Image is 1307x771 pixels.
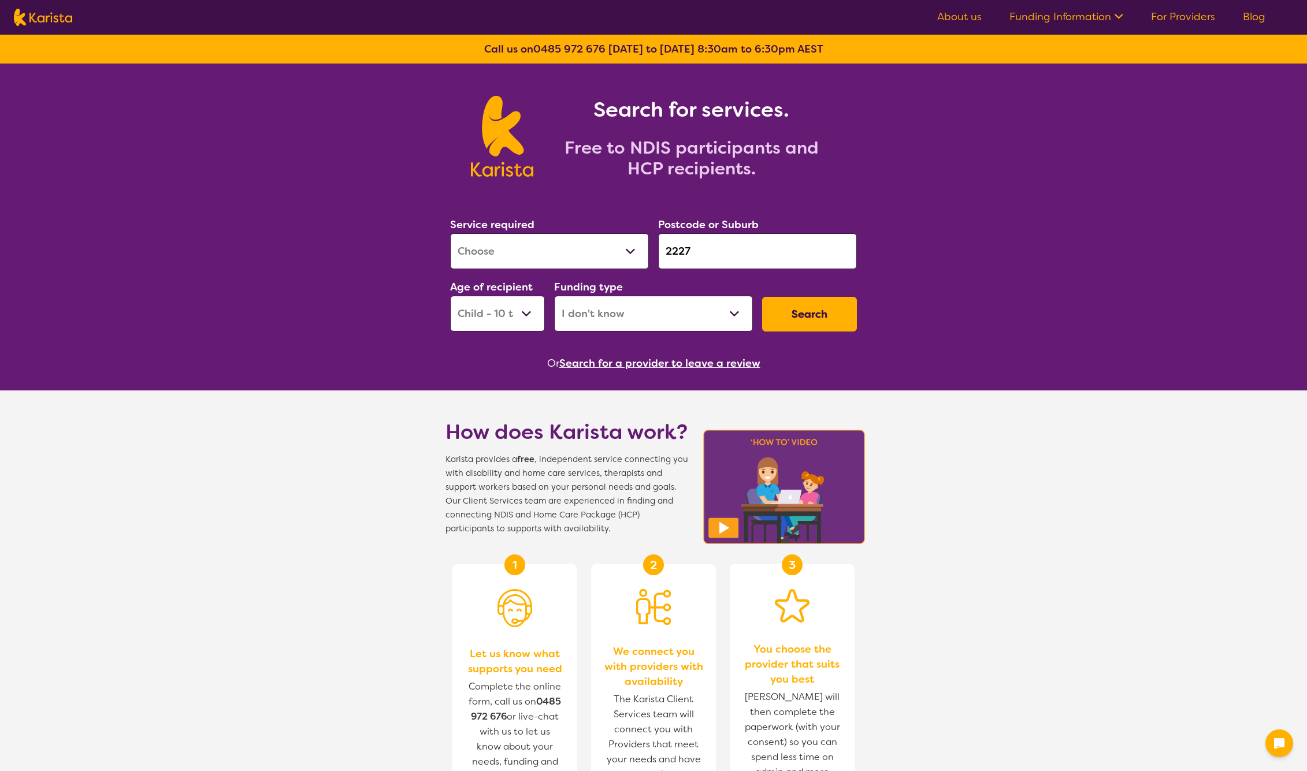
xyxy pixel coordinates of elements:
[1151,10,1215,24] a: For Providers
[547,355,559,372] span: Or
[497,589,532,627] img: Person with headset icon
[484,42,823,56] b: Call us on [DATE] to [DATE] 8:30am to 6:30pm AEST
[554,280,623,294] label: Funding type
[14,9,72,26] img: Karista logo
[603,644,704,689] span: We connect you with providers with availability
[643,554,664,575] div: 2
[450,280,533,294] label: Age of recipient
[937,10,982,24] a: About us
[775,589,810,623] img: Star icon
[782,554,803,575] div: 3
[445,418,688,446] h1: How does Karista work?
[450,218,534,232] label: Service required
[464,646,566,676] span: Let us know what supports you need
[471,96,533,177] img: Karista logo
[445,453,688,536] span: Karista provides a , independent service connecting you with disability and home care services, t...
[762,297,857,332] button: Search
[700,426,868,547] img: Karista video
[547,96,836,124] h1: Search for services.
[533,42,606,56] a: 0485 972 676
[559,355,760,372] button: Search for a provider to leave a review
[1243,10,1265,24] a: Blog
[547,137,836,179] h2: Free to NDIS participants and HCP recipients.
[517,454,534,465] b: free
[658,233,857,269] input: Type
[741,642,843,687] span: You choose the provider that suits you best
[658,218,759,232] label: Postcode or Suburb
[504,554,525,575] div: 1
[636,589,671,625] img: Person being matched to services icon
[1009,10,1123,24] a: Funding Information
